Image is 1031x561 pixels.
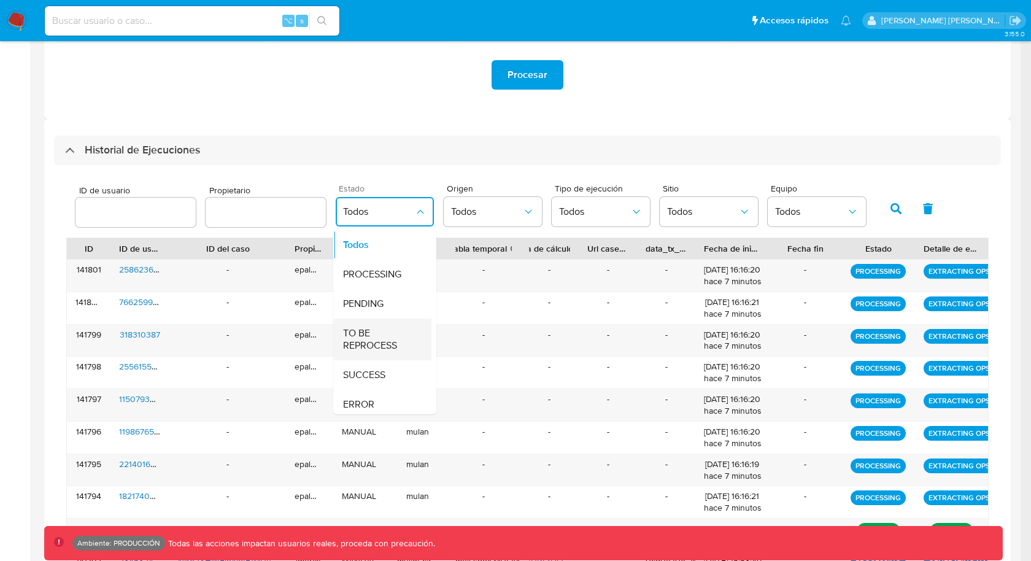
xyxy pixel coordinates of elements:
[1009,14,1022,27] a: Salir
[1005,29,1025,39] span: 3.155.0
[45,13,339,29] input: Buscar usuario o caso...
[841,15,851,26] a: Notificaciones
[300,15,304,26] span: s
[309,12,334,29] button: search-icon
[77,541,160,546] p: Ambiente: PRODUCCIÓN
[881,15,1005,26] p: christian.palomeque@mercadolibre.com.co
[284,15,293,26] span: ⌥
[760,14,828,27] span: Accesos rápidos
[165,538,435,549] p: Todas las acciones impactan usuarios reales, proceda con precaución.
